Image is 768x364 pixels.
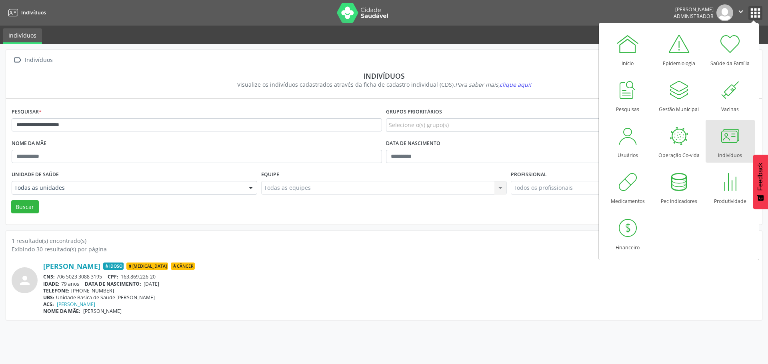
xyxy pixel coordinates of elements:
[748,6,762,20] button: apps
[511,169,547,181] label: Profissional
[126,263,168,270] span: [MEDICAL_DATA]
[43,294,756,301] div: Unidade Basica de Saude [PERSON_NAME]
[57,301,95,308] a: [PERSON_NAME]
[753,155,768,209] button: Feedback - Mostrar pesquisa
[674,13,714,20] span: Administrador
[261,169,279,181] label: Equipe
[23,54,54,66] div: Indivíduos
[706,28,755,71] a: Saúde da Família
[43,287,756,294] div: [PHONE_NUMBER]
[603,212,652,255] a: Financeiro
[43,301,54,308] span: ACS:
[12,169,59,181] label: Unidade de saúde
[12,106,42,118] label: Pesquisar
[736,7,745,16] i: 
[43,273,55,280] span: CNS:
[757,163,764,191] span: Feedback
[108,273,118,280] span: CPF:
[733,4,748,21] button: 
[603,166,652,209] a: Medicamentos
[603,74,652,117] a: Pesquisas
[500,81,531,88] span: clique aqui!
[43,294,54,301] span: UBS:
[144,280,159,287] span: [DATE]
[43,280,756,287] div: 79 anos
[386,106,442,118] label: Grupos prioritários
[43,280,60,287] span: IDADE:
[654,74,704,117] a: Gestão Municipal
[12,237,756,245] div: 1 resultado(s) encontrado(s)
[603,120,652,163] a: Usuários
[43,273,756,280] div: 706 5023 3088 3195
[654,28,704,71] a: Epidemiologia
[674,6,714,13] div: [PERSON_NAME]
[17,80,751,89] div: Visualize os indivíduos cadastrados através da ficha de cadastro individual (CDS).
[17,72,751,80] div: Indivíduos
[43,287,70,294] span: TELEFONE:
[121,273,156,280] span: 163.869.226-20
[103,263,124,270] span: Idoso
[11,200,39,214] button: Buscar
[3,28,42,44] a: Indivíduos
[171,263,195,270] span: Câncer
[43,262,100,271] a: [PERSON_NAME]
[21,9,46,16] span: Indivíduos
[83,308,122,314] span: [PERSON_NAME]
[706,166,755,209] a: Produtividade
[389,121,449,129] span: Selecione o(s) grupo(s)
[18,273,32,288] i: person
[654,166,704,209] a: Pec Indicadores
[654,120,704,163] a: Operação Co-vida
[716,4,733,21] img: img
[706,120,755,163] a: Indivíduos
[14,184,241,192] span: Todas as unidades
[12,137,46,150] label: Nome da mãe
[12,245,756,253] div: Exibindo 30 resultado(s) por página
[6,6,46,19] a: Indivíduos
[386,137,440,150] label: Data de nascimento
[455,81,531,88] i: Para saber mais,
[12,54,23,66] i: 
[12,54,54,66] a:  Indivíduos
[603,28,652,71] a: Início
[43,308,80,314] span: NOME DA MÃE:
[85,280,141,287] span: DATA DE NASCIMENTO:
[706,74,755,117] a: Vacinas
